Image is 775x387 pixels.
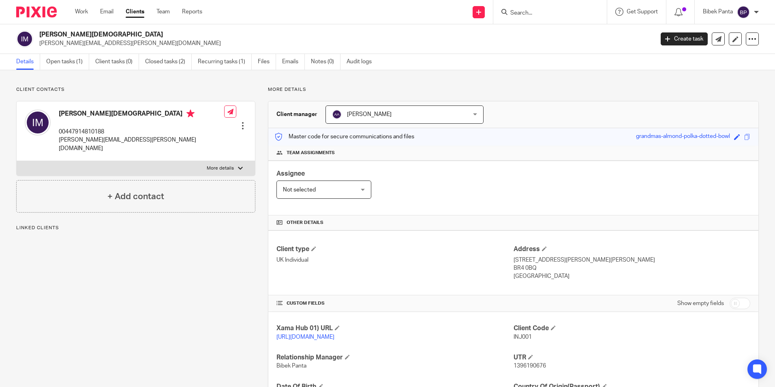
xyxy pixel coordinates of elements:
img: svg%3E [737,6,750,19]
h4: CUSTOM FIELDS [276,300,513,307]
p: Client contacts [16,86,255,93]
p: Bibek Panta [703,8,733,16]
a: Client tasks (0) [95,54,139,70]
h3: Client manager [276,110,317,118]
p: UK Individual [276,256,513,264]
i: Primary [186,110,195,118]
span: Other details [287,219,323,226]
h4: Relationship Manager [276,353,513,362]
a: [URL][DOMAIN_NAME] [276,334,334,340]
p: [PERSON_NAME][EMAIL_ADDRESS][PERSON_NAME][DOMAIN_NAME] [39,39,649,47]
p: [PERSON_NAME][EMAIL_ADDRESS][PERSON_NAME][DOMAIN_NAME] [59,136,224,153]
h4: UTR [514,353,750,362]
p: More details [207,165,234,172]
span: Get Support [627,9,658,15]
h4: Address [514,245,750,254]
a: Notes (0) [311,54,340,70]
a: Create task [661,32,708,45]
img: svg%3E [25,110,51,135]
h4: Client type [276,245,513,254]
span: Not selected [283,187,316,193]
div: grandmas-almond-polka-dotted-bowl [636,132,730,142]
p: [STREET_ADDRESS][PERSON_NAME][PERSON_NAME] [514,256,750,264]
img: svg%3E [332,110,342,119]
h4: + Add contact [107,190,164,203]
span: Bibek Panta [276,363,306,369]
a: Files [258,54,276,70]
p: Linked clients [16,225,255,231]
a: Details [16,54,40,70]
span: 1396190676 [514,363,546,369]
input: Search [510,10,582,17]
a: Audit logs [347,54,378,70]
p: [GEOGRAPHIC_DATA] [514,272,750,280]
span: [PERSON_NAME] [347,112,392,117]
a: Recurring tasks (1) [198,54,252,70]
span: INJ001 [514,334,532,340]
label: Show empty fields [677,299,724,307]
img: Pixie [16,6,57,17]
a: Email [100,8,113,16]
a: Open tasks (1) [46,54,89,70]
a: Team [156,8,170,16]
h4: Xama Hub 01) URL [276,324,513,333]
a: Work [75,8,88,16]
p: Master code for secure communications and files [274,133,414,141]
p: More details [268,86,759,93]
p: BR4 0BQ [514,264,750,272]
span: Team assignments [287,150,335,156]
h4: Client Code [514,324,750,333]
a: Clients [126,8,144,16]
span: Assignee [276,170,305,177]
h4: [PERSON_NAME][DEMOGRAPHIC_DATA] [59,110,224,120]
a: Emails [282,54,305,70]
a: Reports [182,8,202,16]
p: 00447914810188 [59,128,224,136]
img: svg%3E [16,30,33,47]
a: Closed tasks (2) [145,54,192,70]
h2: [PERSON_NAME][DEMOGRAPHIC_DATA] [39,30,527,39]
